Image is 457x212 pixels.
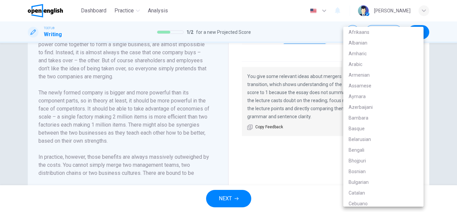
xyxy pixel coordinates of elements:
li: Arabic [343,59,424,70]
li: Belarusian [343,134,424,145]
li: Cebuano [343,198,424,209]
li: Azerbaijani [343,102,424,113]
li: Catalan [343,188,424,198]
li: Aymara [343,91,424,102]
li: Assamese [343,80,424,91]
li: Amharic [343,48,424,59]
li: Basque [343,123,424,134]
li: Bambara [343,113,424,123]
li: Bhojpuri [343,155,424,166]
li: Bengali [343,145,424,155]
li: Albanian [343,38,424,48]
li: Armenian [343,70,424,80]
li: Bulgarian [343,177,424,188]
li: Afrikaans [343,27,424,38]
li: Bosnian [343,166,424,177]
